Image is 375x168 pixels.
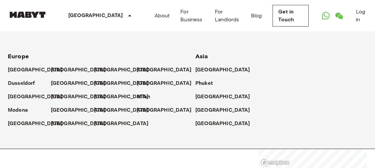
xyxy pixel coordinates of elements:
a: [GEOGRAPHIC_DATA] [51,106,112,114]
p: [GEOGRAPHIC_DATA] [8,66,63,74]
p: Modena [8,106,28,114]
span: Asia [195,53,208,60]
a: [GEOGRAPHIC_DATA] [94,80,155,87]
a: Blog [251,12,262,20]
p: [GEOGRAPHIC_DATA] [94,106,149,114]
p: [GEOGRAPHIC_DATA] [8,93,63,101]
p: [GEOGRAPHIC_DATA] [8,120,63,128]
a: Open WeChat [332,9,345,22]
a: [GEOGRAPHIC_DATA] [94,93,155,101]
p: Phuket [195,80,213,87]
p: [GEOGRAPHIC_DATA] [137,66,191,74]
p: [GEOGRAPHIC_DATA] [94,66,149,74]
a: [GEOGRAPHIC_DATA] [195,93,257,101]
a: [GEOGRAPHIC_DATA] [51,120,112,128]
p: [GEOGRAPHIC_DATA] [51,106,106,114]
span: Europe [8,53,29,60]
a: Mapbox logo [261,159,290,166]
p: [GEOGRAPHIC_DATA] [195,93,250,101]
a: Phuket [195,80,219,87]
a: Get in Touch [273,5,309,27]
a: [GEOGRAPHIC_DATA] [137,66,198,74]
a: [GEOGRAPHIC_DATA] [195,66,257,74]
p: [GEOGRAPHIC_DATA] [51,120,106,128]
p: [GEOGRAPHIC_DATA] [195,120,250,128]
p: Dusseldorf [8,80,35,87]
img: Habyt [8,11,47,18]
p: [GEOGRAPHIC_DATA] [51,93,106,101]
a: [GEOGRAPHIC_DATA] [51,80,112,87]
p: [GEOGRAPHIC_DATA] [94,80,149,87]
p: [GEOGRAPHIC_DATA] [68,12,123,20]
a: [GEOGRAPHIC_DATA] [94,120,155,128]
a: Log in [356,8,367,24]
a: Open WhatsApp [319,9,332,22]
p: [GEOGRAPHIC_DATA] [137,80,191,87]
p: [GEOGRAPHIC_DATA] [195,66,250,74]
p: [GEOGRAPHIC_DATA] [51,80,106,87]
p: [GEOGRAPHIC_DATA] [137,106,191,114]
a: [GEOGRAPHIC_DATA] [8,120,69,128]
a: [GEOGRAPHIC_DATA] [137,80,198,87]
a: [GEOGRAPHIC_DATA] [195,106,257,114]
a: [GEOGRAPHIC_DATA] [94,106,155,114]
a: Dusseldorf [8,80,42,87]
p: Milan [137,93,150,101]
p: [GEOGRAPHIC_DATA] [51,66,106,74]
a: About [155,12,170,20]
a: [GEOGRAPHIC_DATA] [51,66,112,74]
a: For Landlords [215,8,240,24]
a: Milan [137,93,157,101]
p: [GEOGRAPHIC_DATA] [94,93,149,101]
p: [GEOGRAPHIC_DATA] [195,106,250,114]
p: [GEOGRAPHIC_DATA] [94,120,149,128]
a: [GEOGRAPHIC_DATA] [51,93,112,101]
a: Modena [8,106,34,114]
a: [GEOGRAPHIC_DATA] [195,120,257,128]
a: [GEOGRAPHIC_DATA] [8,66,69,74]
a: For Business [180,8,204,24]
a: [GEOGRAPHIC_DATA] [8,93,69,101]
a: [GEOGRAPHIC_DATA] [94,66,155,74]
a: [GEOGRAPHIC_DATA] [137,106,198,114]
